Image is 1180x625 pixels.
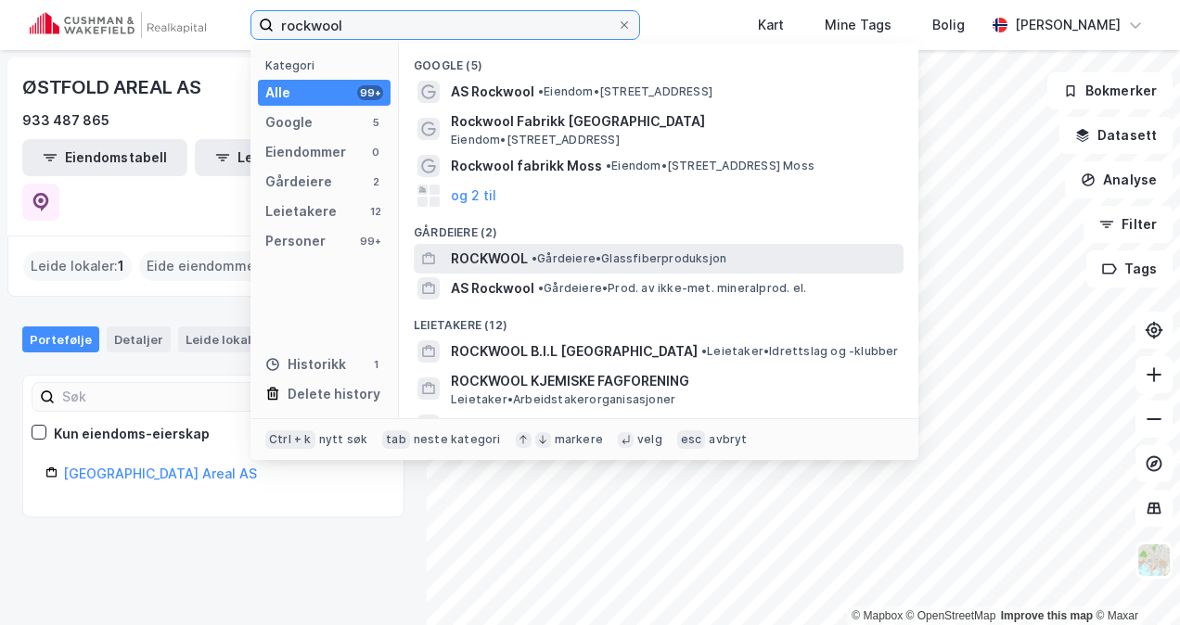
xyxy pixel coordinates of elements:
[538,84,544,98] span: •
[1086,250,1173,287] button: Tags
[451,81,534,103] span: AS Rockwool
[1087,536,1180,625] div: Kontrollprogram for chat
[288,383,380,405] div: Delete history
[1015,14,1121,36] div: [PERSON_NAME]
[1065,161,1173,198] button: Analyse
[451,248,528,270] span: ROCKWOOL
[265,82,290,104] div: Alle
[451,110,896,133] span: Rockwool Fabrikk [GEOGRAPHIC_DATA]
[932,14,965,36] div: Bolig
[758,14,784,36] div: Kart
[265,111,313,134] div: Google
[274,11,617,39] input: Søk på adresse, matrikkel, gårdeiere, leietakere eller personer
[555,432,603,447] div: markere
[63,466,257,481] a: [GEOGRAPHIC_DATA] Areal AS
[414,432,501,447] div: neste kategori
[451,185,496,207] button: og 2 til
[265,230,326,252] div: Personer
[451,277,534,300] span: AS Rockwool
[399,44,918,77] div: Google (5)
[606,159,814,173] span: Eiendom • [STREET_ADDRESS] Moss
[368,174,383,189] div: 2
[1047,72,1173,109] button: Bokmerker
[451,340,698,363] span: ROCKWOOL B.I.L [GEOGRAPHIC_DATA]
[265,353,346,376] div: Historikk
[825,14,891,36] div: Mine Tags
[451,133,620,147] span: Eiendom • [STREET_ADDRESS]
[357,85,383,100] div: 99+
[118,255,124,277] span: 1
[357,234,383,249] div: 99+
[368,357,383,372] div: 1
[195,139,360,176] button: Leietakertabell
[451,392,675,407] span: Leietaker • Arbeidstakerorganisasjoner
[399,303,918,337] div: Leietakere (12)
[532,251,726,266] span: Gårdeiere • Glassfiberproduksjon
[451,155,602,177] span: Rockwool fabrikk Moss
[368,145,383,159] div: 0
[852,609,903,622] a: Mapbox
[538,84,712,99] span: Eiendom • [STREET_ADDRESS]
[906,609,996,622] a: OpenStreetMap
[265,141,346,163] div: Eiendommer
[22,72,205,102] div: ØSTFOLD AREAL AS
[22,109,109,132] div: 933 487 865
[451,370,896,392] span: ROCKWOOL KJEMISKE FAGFORENING
[532,251,537,265] span: •
[30,12,206,38] img: cushman-wakefield-realkapital-logo.202ea83816669bd177139c58696a8fa1.svg
[368,204,383,219] div: 12
[319,432,368,447] div: nytt søk
[701,344,899,359] span: Leietaker • Idrettslag og -klubber
[1059,117,1173,154] button: Datasett
[265,200,337,223] div: Leietakere
[451,415,534,437] span: AS Rockwool
[677,430,706,449] div: esc
[55,383,258,411] input: Søk
[606,159,611,172] span: •
[107,326,171,352] div: Detaljer
[1084,206,1173,243] button: Filter
[54,423,210,445] div: Kun eiendoms-eierskap
[22,139,187,176] button: Eiendomstabell
[265,58,391,72] div: Kategori
[23,251,132,281] div: Leide lokaler :
[368,115,383,130] div: 5
[538,281,544,295] span: •
[265,171,332,193] div: Gårdeiere
[701,344,707,358] span: •
[178,326,294,352] div: Leide lokaler
[1087,536,1180,625] iframe: Chat Widget
[538,281,806,296] span: Gårdeiere • Prod. av ikke-met. mineralprod. el.
[22,326,99,352] div: Portefølje
[399,210,918,244] div: Gårdeiere (2)
[1001,609,1093,622] a: Improve this map
[637,432,662,447] div: velg
[265,430,315,449] div: Ctrl + k
[139,251,280,281] div: Eide eiendommer :
[709,432,747,447] div: avbryt
[382,430,410,449] div: tab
